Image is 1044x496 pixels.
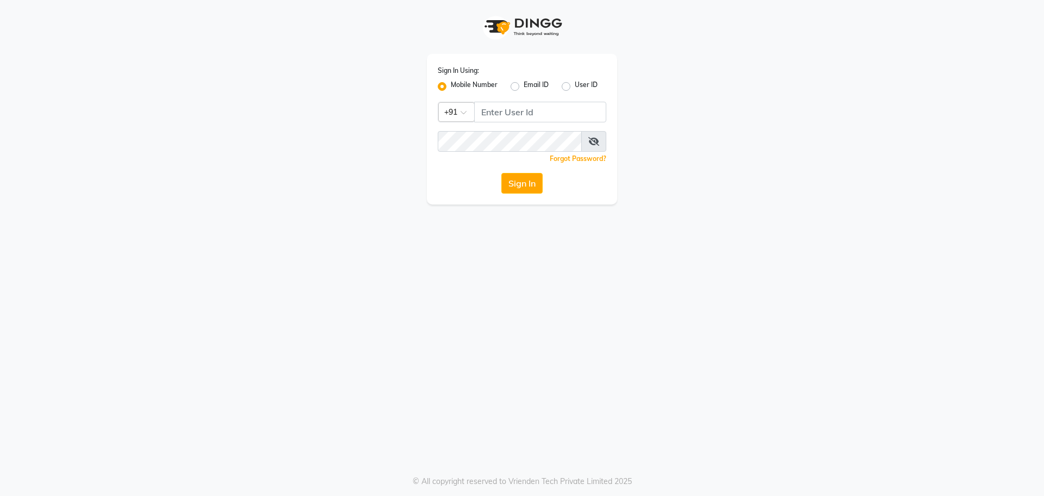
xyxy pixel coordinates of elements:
button: Sign In [501,173,543,194]
label: User ID [575,80,598,93]
img: logo1.svg [478,11,565,43]
input: Username [438,131,582,152]
label: Email ID [524,80,549,93]
label: Sign In Using: [438,66,479,76]
label: Mobile Number [451,80,498,93]
a: Forgot Password? [550,154,606,163]
input: Username [474,102,606,122]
